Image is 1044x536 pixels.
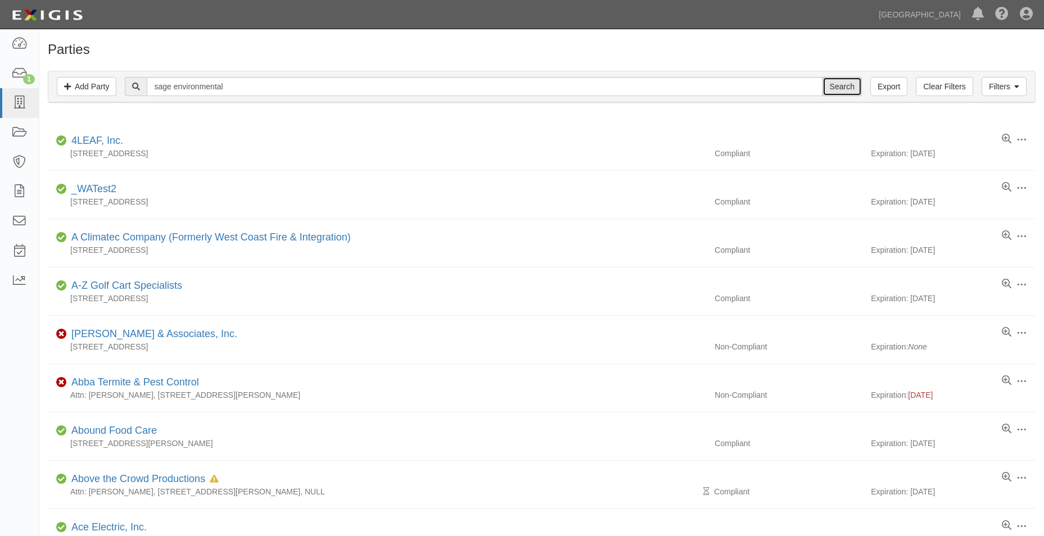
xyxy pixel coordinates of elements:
a: Clear Filters [916,77,973,96]
div: Above the Crowd Productions [67,472,219,487]
a: View results summary [1002,134,1011,145]
div: Expiration: [DATE] [871,293,1036,304]
a: View results summary [1002,520,1011,532]
i: Pending Review [703,488,709,496]
a: View results summary [1002,327,1011,338]
div: Compliant [706,438,871,449]
div: Compliant [706,486,871,497]
a: View results summary [1002,375,1011,387]
div: [STREET_ADDRESS] [48,148,706,159]
div: [STREET_ADDRESS] [48,244,706,256]
input: Search [822,77,862,96]
div: Attn: [PERSON_NAME], [STREET_ADDRESS][PERSON_NAME] [48,389,706,401]
i: Compliant [56,185,67,193]
i: Compliant [56,427,67,435]
div: Ace Electric, Inc. [67,520,147,535]
i: Compliant [56,282,67,290]
div: Expiration: [DATE] [871,486,1036,497]
a: View results summary [1002,182,1011,193]
a: A-Z Golf Cart Specialists [71,280,182,291]
i: None [908,342,927,351]
div: A Climatec Company (Formerly West Coast Fire & Integration) [67,230,351,245]
a: Add Party [57,77,116,96]
div: Compliant [706,148,871,159]
div: Expiration: [DATE] [871,438,1036,449]
div: Attn: [PERSON_NAME], [STREET_ADDRESS][PERSON_NAME], NULL [48,486,706,497]
div: Expiration: [DATE] [871,196,1036,207]
i: Help Center - Complianz [995,8,1009,21]
a: [PERSON_NAME] & Associates, Inc. [71,328,237,339]
i: Compliant [56,475,67,483]
a: Export [870,77,907,96]
a: Ace Electric, Inc. [71,521,147,533]
div: Non-Compliant [706,389,871,401]
i: In Default since 08/05/2025 [210,475,219,483]
a: View results summary [1002,230,1011,242]
div: Compliant [706,244,871,256]
a: 4LEAF, Inc. [71,135,123,146]
div: Abound Food Care [67,424,157,438]
div: Compliant [706,293,871,304]
i: Non-Compliant [56,379,67,387]
div: A-Z Golf Cart Specialists [67,279,182,293]
div: Abba Termite & Pest Control [67,375,199,390]
a: Filters [982,77,1027,96]
i: Compliant [56,524,67,532]
div: [STREET_ADDRESS][PERSON_NAME] [48,438,706,449]
div: Non-Compliant [706,341,871,352]
a: View results summary [1002,279,1011,290]
div: Compliant [706,196,871,207]
a: Abba Termite & Pest Control [71,376,199,388]
a: View results summary [1002,472,1011,483]
div: Expiration: [871,341,1036,352]
div: Expiration: [871,389,1036,401]
div: _WATest2 [67,182,116,197]
img: logo-5460c22ac91f19d4615b14bd174203de0afe785f0fc80cf4dbbc73dc1793850b.png [8,5,86,25]
span: [DATE] [908,390,933,399]
div: A.J. Kirkwood & Associates, Inc. [67,327,237,342]
div: Expiration: [DATE] [871,148,1036,159]
a: _WATest2 [71,183,116,194]
a: A Climatec Company (Formerly West Coast Fire & Integration) [71,231,351,243]
a: Above the Crowd Productions [71,473,205,484]
div: [STREET_ADDRESS] [48,196,706,207]
i: Non-Compliant [56,330,67,338]
div: [STREET_ADDRESS] [48,341,706,352]
div: Expiration: [DATE] [871,244,1036,256]
div: 1 [23,74,35,84]
a: [GEOGRAPHIC_DATA] [873,3,966,26]
a: Abound Food Care [71,425,157,436]
i: Compliant [56,234,67,242]
i: Compliant [56,137,67,145]
h1: Parties [48,42,1036,57]
a: View results summary [1002,424,1011,435]
input: Search [147,77,822,96]
div: [STREET_ADDRESS] [48,293,706,304]
div: 4LEAF, Inc. [67,134,123,148]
